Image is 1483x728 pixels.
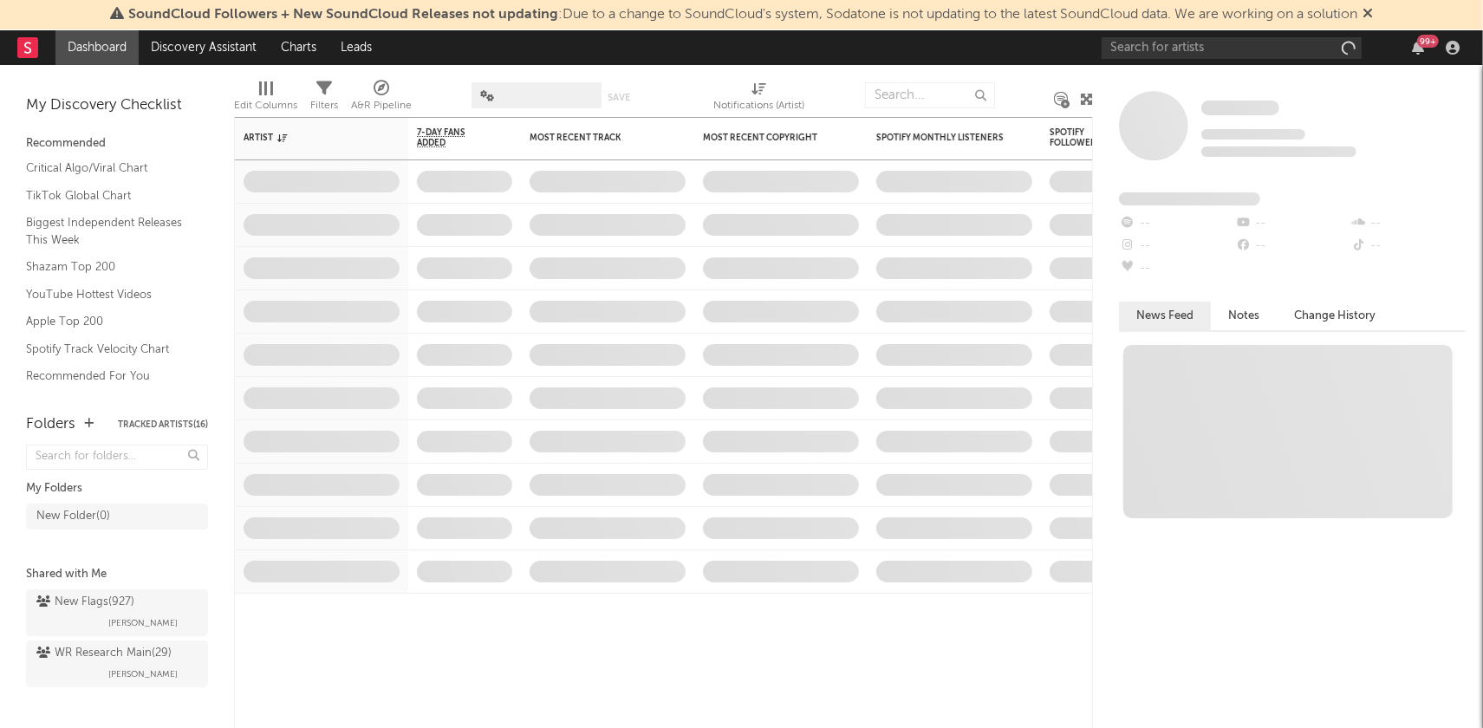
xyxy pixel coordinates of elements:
div: -- [1119,257,1234,280]
a: Spotify Track Velocity Chart [26,340,191,359]
a: TikTok Global Chart [26,186,191,205]
a: WR Research Main(29)[PERSON_NAME] [26,640,208,687]
button: Save [608,93,630,102]
button: Tracked Artists(16) [118,420,208,429]
div: Folders [26,414,75,435]
a: Recommended For You [26,367,191,386]
a: Some Artist [1201,100,1279,117]
a: Discovery Assistant [139,30,269,65]
div: A&R Pipeline [351,74,412,124]
span: : Due to a change to SoundCloud's system, Sodatone is not updating to the latest SoundCloud data.... [128,8,1357,22]
a: New Flags(927)[PERSON_NAME] [26,589,208,636]
div: -- [1234,235,1350,257]
a: Charts [269,30,328,65]
input: Search for artists [1102,37,1362,59]
div: Spotify Monthly Listeners [876,133,1006,143]
div: Edit Columns [234,74,297,124]
div: Shared with Me [26,564,208,585]
div: Edit Columns [234,95,297,116]
div: Recommended [26,133,208,154]
a: Leads [328,30,384,65]
div: A&R Pipeline [351,95,412,116]
button: Change History [1277,302,1393,330]
div: -- [1119,235,1234,257]
div: WR Research Main ( 29 ) [36,643,172,664]
div: New Flags ( 927 ) [36,592,134,613]
div: Notifications (Artist) [714,95,805,116]
div: Notifications (Artist) [714,74,805,124]
button: News Feed [1119,302,1211,330]
div: My Folders [26,478,208,499]
a: Apple Top 200 [26,312,191,331]
span: [PERSON_NAME] [108,613,178,634]
div: New Folder ( 0 ) [36,506,110,527]
span: Fans Added by Platform [1119,192,1260,205]
div: Artist [244,133,374,143]
div: -- [1119,212,1234,235]
span: Some Artist [1201,101,1279,115]
div: -- [1234,212,1350,235]
span: Tracking Since: [DATE] [1201,129,1305,140]
div: 99 + [1417,35,1439,48]
a: Shazam Top 200 [26,257,191,276]
div: -- [1350,235,1466,257]
div: My Discovery Checklist [26,95,208,116]
div: Filters [310,95,338,116]
span: SoundCloud Followers + New SoundCloud Releases not updating [128,8,558,22]
a: Critical Algo/Viral Chart [26,159,191,178]
span: Dismiss [1363,8,1373,22]
a: YouTube Hottest Videos [26,285,191,304]
a: New Folder(0) [26,504,208,530]
input: Search for folders... [26,445,208,470]
div: Spotify Followers [1050,127,1110,148]
button: 99+ [1412,41,1424,55]
span: 0 fans last week [1201,146,1356,157]
div: Most Recent Track [530,133,660,143]
input: Search... [865,82,995,108]
span: [PERSON_NAME] [108,664,178,685]
a: Dashboard [55,30,139,65]
span: 7-Day Fans Added [417,127,486,148]
button: Notes [1211,302,1277,330]
div: Most Recent Copyright [703,133,833,143]
a: Biggest Independent Releases This Week [26,213,191,249]
div: Filters [310,74,338,124]
div: -- [1350,212,1466,235]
